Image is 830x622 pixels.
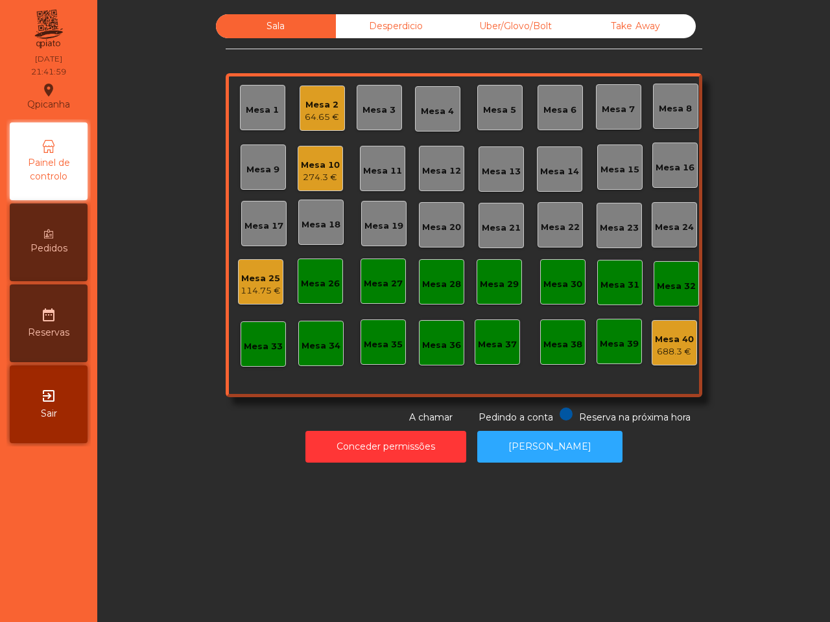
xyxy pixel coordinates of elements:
[30,242,67,255] span: Pedidos
[28,326,69,340] span: Reservas
[41,388,56,404] i: exit_to_app
[364,277,403,290] div: Mesa 27
[241,272,281,285] div: Mesa 25
[657,280,696,293] div: Mesa 32
[478,338,517,351] div: Mesa 37
[302,340,340,352] div: Mesa 34
[13,156,84,183] span: Painel de controlo
[483,104,516,117] div: Mesa 5
[244,340,283,353] div: Mesa 33
[422,339,461,352] div: Mesa 36
[244,220,283,233] div: Mesa 17
[41,407,57,420] span: Sair
[336,14,456,38] div: Desperdicio
[543,104,576,117] div: Mesa 6
[543,278,582,291] div: Mesa 30
[363,165,402,178] div: Mesa 11
[421,105,454,118] div: Mesa 4
[246,163,279,176] div: Mesa 9
[600,338,639,351] div: Mesa 39
[216,14,336,38] div: Sala
[655,333,694,346] div: Mesa 40
[655,345,694,358] div: 688.3 €
[422,165,461,178] div: Mesa 12
[600,279,639,292] div: Mesa 31
[41,82,56,98] i: location_on
[35,53,62,65] div: [DATE]
[456,14,576,38] div: Uber/Glovo/Bolt
[302,218,340,231] div: Mesa 18
[655,221,694,234] div: Mesa 24
[31,66,66,78] div: 21:41:59
[477,431,622,463] button: [PERSON_NAME]
[600,222,639,235] div: Mesa 23
[305,431,466,463] button: Conceder permissões
[602,103,635,116] div: Mesa 7
[480,278,519,291] div: Mesa 29
[362,104,396,117] div: Mesa 3
[482,165,521,178] div: Mesa 13
[579,411,691,423] span: Reserva na próxima hora
[600,163,639,176] div: Mesa 15
[422,278,461,291] div: Mesa 28
[422,221,461,234] div: Mesa 20
[27,80,70,113] div: Qpicanha
[246,104,279,117] div: Mesa 1
[305,111,339,124] div: 64.65 €
[576,14,696,38] div: Take Away
[301,277,340,290] div: Mesa 26
[301,159,340,172] div: Mesa 10
[305,98,339,111] div: Mesa 2
[656,161,694,174] div: Mesa 16
[541,221,580,234] div: Mesa 22
[482,222,521,235] div: Mesa 21
[543,338,582,351] div: Mesa 38
[41,307,56,323] i: date_range
[659,102,692,115] div: Mesa 8
[301,171,340,184] div: 274.3 €
[241,284,281,297] div: 114.75 €
[409,411,453,423] span: A chamar
[479,411,553,423] span: Pedindo a conta
[364,338,403,351] div: Mesa 35
[364,220,403,233] div: Mesa 19
[540,165,579,178] div: Mesa 14
[32,6,64,52] img: qpiato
